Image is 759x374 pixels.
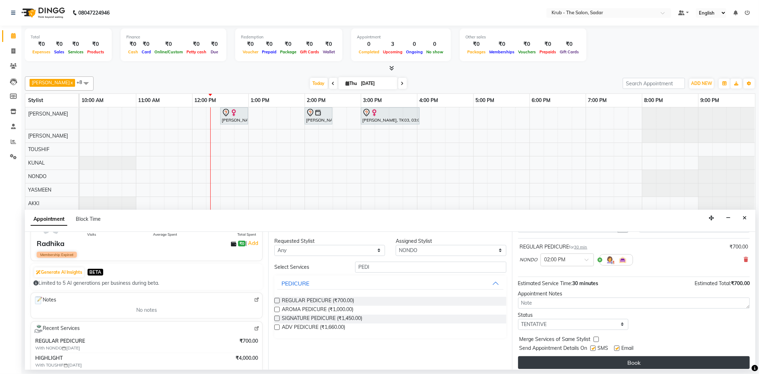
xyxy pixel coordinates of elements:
span: Wallet [321,49,337,54]
span: YASMEEN [28,187,51,193]
span: Send Appointment Details On [520,344,587,353]
span: Email [622,344,634,353]
span: Merge Services of Same Stylist [520,336,591,344]
span: Gift Cards [298,49,321,54]
span: Notes [34,296,56,305]
span: | [246,239,259,247]
span: ₹4,000.00 [236,354,258,362]
span: REGULAR PEDICURE [35,337,202,345]
span: ₹0 [238,241,246,246]
span: [PERSON_NAME] [32,80,70,85]
span: KUNAL [28,160,45,166]
button: Generate AI Insights [34,267,84,277]
span: With NONDO [DATE] [35,345,124,351]
span: Package [278,49,298,54]
a: 7:00 PM [586,95,608,106]
div: ₹0 [298,40,321,48]
span: Services [66,49,85,54]
span: [PERSON_NAME] [28,133,68,139]
span: Expenses [31,49,52,54]
span: Petty cash [185,49,208,54]
span: 30 minutes [573,280,599,287]
span: SMS [598,344,608,353]
div: REGULAR PEDICURE [520,243,587,251]
span: Stylist [28,97,43,103]
a: 9:00 PM [699,95,721,106]
div: ₹0 [153,40,185,48]
span: Membership Expired [37,252,77,258]
div: Status [518,311,629,319]
span: Due [209,49,220,54]
span: Card [140,49,153,54]
span: NONDO [28,173,47,180]
div: [PERSON_NAME], TK01, 02:00 PM-02:30 PM, [DEMOGRAPHIC_DATA] HAIR CUT [305,108,332,123]
div: 0 [357,40,381,48]
a: 6:00 PM [530,95,552,106]
span: REGULAR PEDICURE (₹700.00) [282,297,354,306]
button: PEDICURE [277,277,503,290]
div: ₹0 [208,40,221,48]
span: [PERSON_NAME] [28,111,68,117]
div: Appointment Notes [518,290,750,298]
button: Close [739,213,750,224]
div: ₹0 [487,40,516,48]
span: TOUSHIF [28,146,49,153]
span: Cash [126,49,140,54]
a: 4:00 PM [417,95,440,106]
div: Finance [126,34,221,40]
button: ADD NEW [689,79,714,89]
div: [PERSON_NAME], TK02, 12:30 PM-01:00 PM, [DEMOGRAPHIC_DATA] HAIR CUT [221,108,247,123]
div: Appointment [357,34,445,40]
span: Memberships [487,49,516,54]
span: Online/Custom [153,49,185,54]
div: 3 [381,40,404,48]
span: Total Spent [237,232,256,237]
span: Packages [465,49,487,54]
a: 1:00 PM [249,95,271,106]
span: No show [425,49,445,54]
span: Prepaids [538,49,558,54]
span: BETA [88,269,103,276]
span: Products [85,49,106,54]
div: ₹0 [241,40,260,48]
span: Upcoming [381,49,404,54]
span: HIGHLIGHT [35,354,202,362]
a: 11:00 AM [136,95,162,106]
div: ₹0 [321,40,337,48]
div: Radhika [37,238,64,249]
span: Sales [52,49,66,54]
span: Completed [357,49,381,54]
div: ₹0 [66,40,85,48]
span: Block Time [76,216,101,222]
div: ₹0 [465,40,487,48]
a: 8:00 PM [642,95,665,106]
span: Visits [87,232,96,237]
div: ₹0 [538,40,558,48]
span: Recent Services [34,325,80,333]
span: Average Spent [153,232,177,237]
span: Today [310,78,328,89]
span: AKKI [28,200,39,207]
span: With TOUSHIF [DATE] [35,362,124,368]
span: +8 [77,79,88,85]
span: Estimated Total: [695,280,731,287]
div: Redemption [241,34,337,40]
div: ₹700.00 [729,243,748,251]
span: Estimated Service Time: [518,280,573,287]
b: 08047224946 [78,3,110,23]
img: Hairdresser.png [606,256,614,264]
a: 3:00 PM [361,95,384,106]
div: ₹0 [126,40,140,48]
div: Other sales [465,34,581,40]
span: ₹700.00 [239,337,258,345]
span: AROMA PEDICURE (₹1,000.00) [282,306,353,315]
a: 5:00 PM [474,95,496,106]
img: logo [18,3,67,23]
span: Thu [344,81,359,86]
div: ₹0 [85,40,106,48]
a: 10:00 AM [80,95,105,106]
span: Gift Cards [558,49,581,54]
div: ₹0 [558,40,581,48]
div: PEDICURE [281,279,309,288]
div: Assigned Stylist [396,237,506,245]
